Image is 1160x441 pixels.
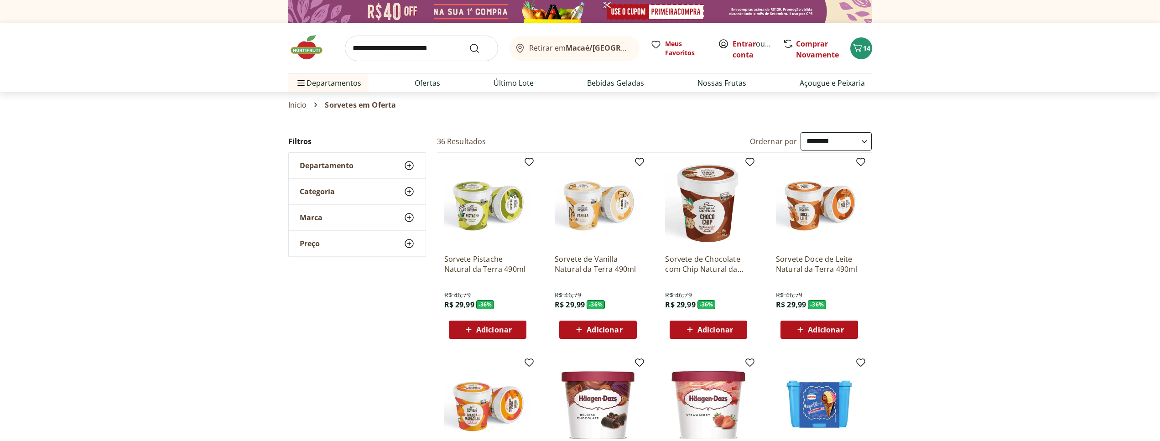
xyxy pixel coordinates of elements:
[697,78,746,88] a: Nossas Frutas
[300,187,335,196] span: Categoria
[665,291,692,300] span: R$ 46,79
[449,321,526,339] button: Adicionar
[587,326,622,333] span: Adicionar
[733,38,773,60] span: ou
[780,321,858,339] button: Adicionar
[650,39,707,57] a: Meus Favoritos
[665,254,752,274] a: Sorvete de Chocolate com Chip Natural da Terra 490ml
[300,239,320,248] span: Preço
[288,132,426,150] h2: Filtros
[555,300,585,310] span: R$ 29,99
[289,205,426,230] button: Marca
[494,78,534,88] a: Último Lote
[529,44,630,52] span: Retirar em
[289,179,426,204] button: Categoria
[559,321,637,339] button: Adicionar
[415,78,440,88] a: Ofertas
[555,254,641,274] a: Sorvete de Vanilla Natural da Terra 490ml
[325,101,396,109] span: Sorvetes em Oferta
[733,39,756,49] a: Entrar
[665,160,752,247] img: Sorvete de Chocolate com Chip Natural da Terra 490ml
[476,300,494,309] span: - 36 %
[796,39,839,60] a: Comprar Novamente
[800,78,865,88] a: Açougue e Peixaria
[555,160,641,247] img: Sorvete de Vanilla Natural da Terra 490ml
[587,78,644,88] a: Bebidas Geladas
[444,300,474,310] span: R$ 29,99
[288,101,307,109] a: Início
[776,160,863,247] img: Sorvete Doce de Leite Natural da Terra 490ml
[300,161,354,170] span: Departamento
[776,291,802,300] span: R$ 46,79
[697,326,733,333] span: Adicionar
[509,36,640,61] button: Retirar emMacaé/[GEOGRAPHIC_DATA]
[296,72,307,94] button: Menu
[345,36,498,61] input: search
[776,300,806,310] span: R$ 29,99
[750,136,797,146] label: Ordernar por
[566,43,668,53] b: Macaé/[GEOGRAPHIC_DATA]
[555,291,581,300] span: R$ 46,79
[296,72,361,94] span: Departamentos
[697,300,716,309] span: - 36 %
[808,326,843,333] span: Adicionar
[289,231,426,256] button: Preço
[665,39,707,57] span: Meus Favoritos
[469,43,491,54] button: Submit Search
[444,291,471,300] span: R$ 46,79
[776,254,863,274] a: Sorvete Doce de Leite Natural da Terra 490ml
[444,160,531,247] img: Sorvete Pistache Natural da Terra 490ml
[670,321,747,339] button: Adicionar
[289,153,426,178] button: Departamento
[863,44,870,52] span: 14
[437,136,486,146] h2: 36 Resultados
[808,300,826,309] span: - 36 %
[587,300,605,309] span: - 36 %
[300,213,323,222] span: Marca
[444,254,531,274] a: Sorvete Pistache Natural da Terra 490ml
[665,300,695,310] span: R$ 29,99
[733,39,783,60] a: Criar conta
[288,34,334,61] img: Hortifruti
[850,37,872,59] button: Carrinho
[476,326,512,333] span: Adicionar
